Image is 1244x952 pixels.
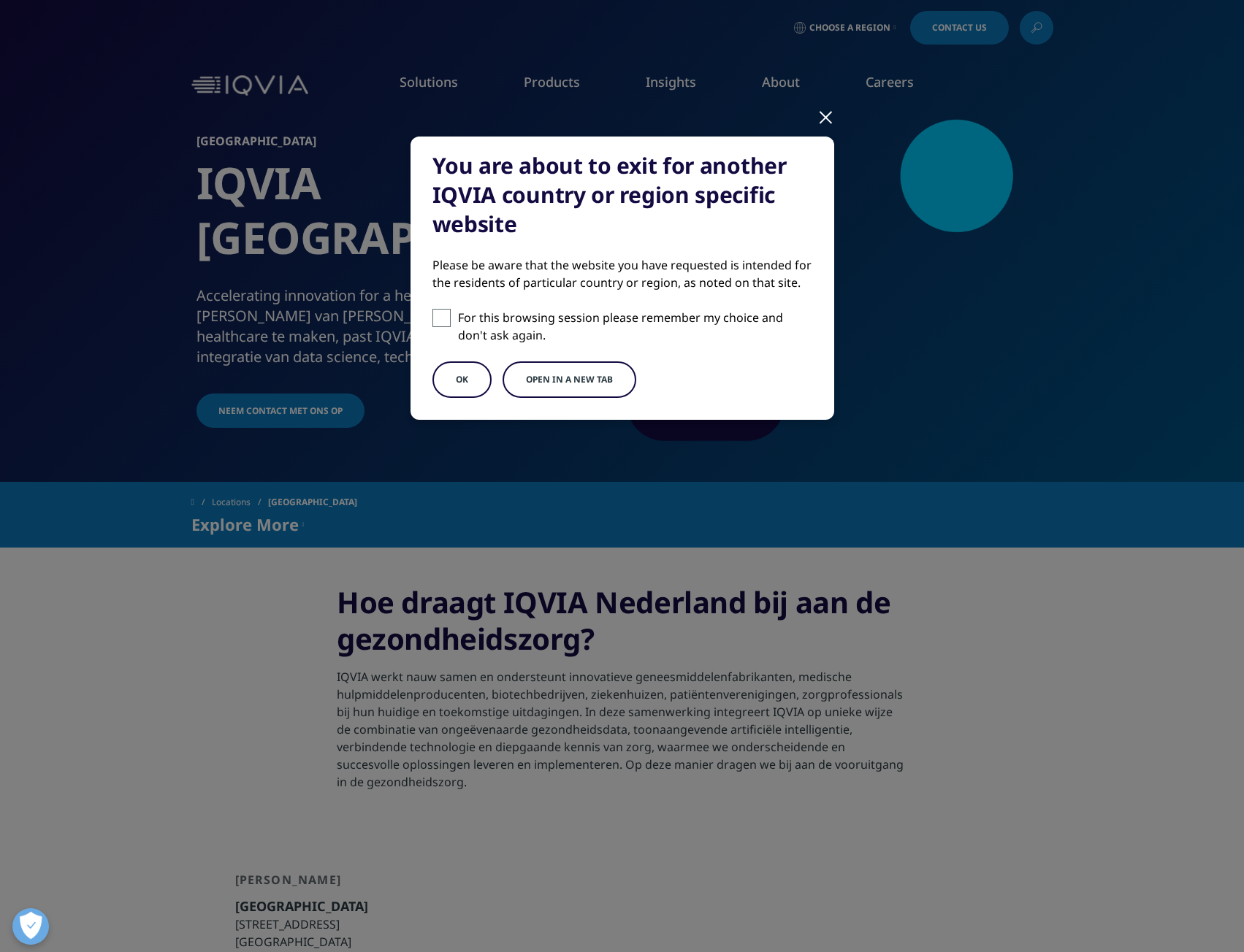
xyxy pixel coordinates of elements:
[432,256,812,291] div: Please be aware that the website you have requested is intended for the residents of particular c...
[432,151,812,239] div: You are about to exit for another IQVIA country or region specific website
[458,309,812,344] p: For this browsing session please remember my choice and don't ask again.
[12,908,49,945] button: Voorkeuren openen
[432,361,492,398] button: OK
[503,361,636,398] button: Open in a new tab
